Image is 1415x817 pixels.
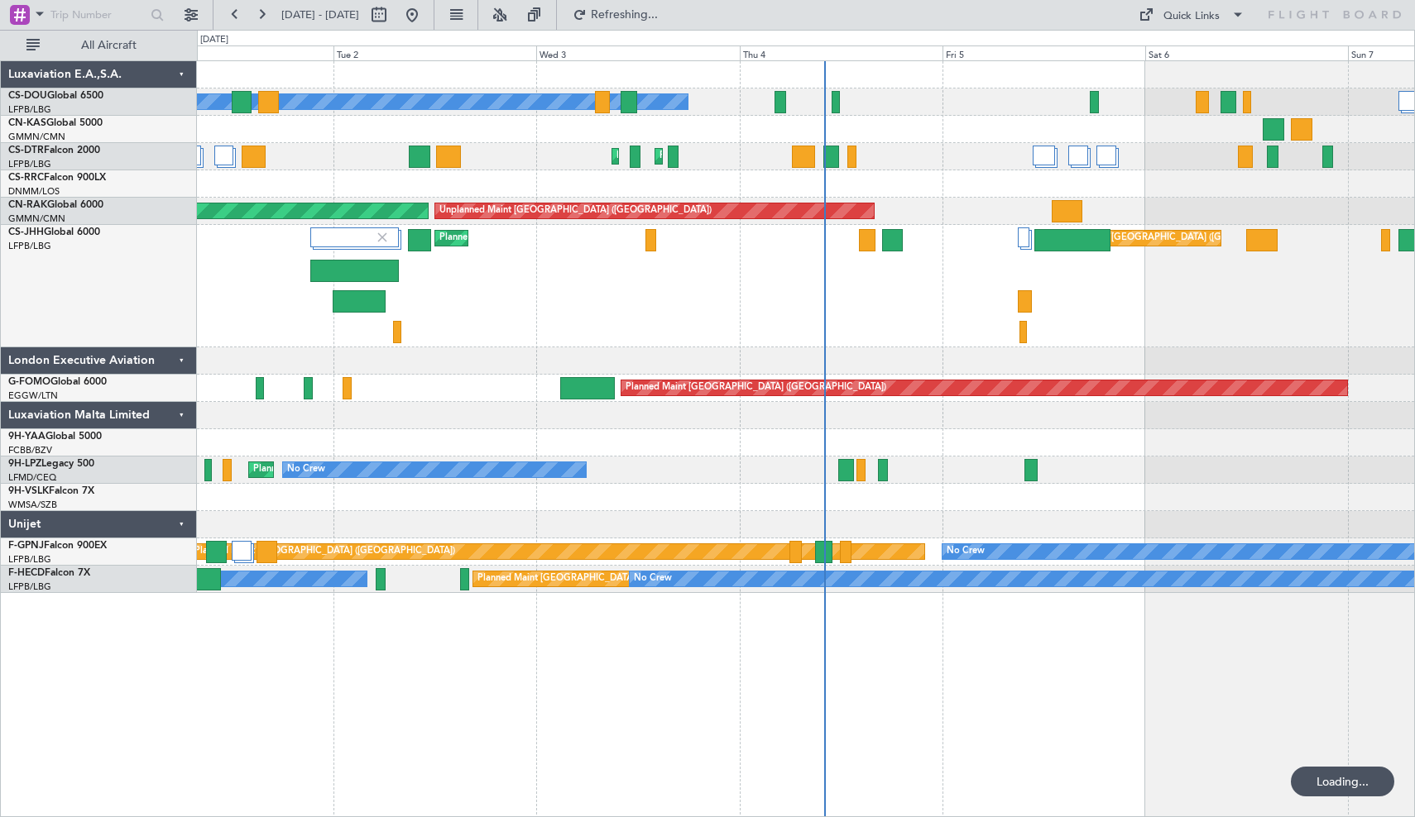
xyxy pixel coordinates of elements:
span: F-GPNJ [8,541,44,551]
a: LFPB/LBG [8,580,51,593]
div: Fri 5 [943,45,1145,60]
a: WMSA/SZB [8,499,57,511]
div: Thu 4 [740,45,943,60]
div: Planned Maint Nice ([GEOGRAPHIC_DATA]) [253,457,438,482]
a: DNMM/LOS [8,185,60,198]
div: Planned Maint Sofia [616,144,701,169]
a: CS-DOUGlobal 6500 [8,91,103,101]
a: LFMD/CEQ [8,471,56,484]
a: G-FOMOGlobal 6000 [8,377,107,387]
div: Planned Maint [GEOGRAPHIC_DATA] ([GEOGRAPHIC_DATA]) [477,566,738,591]
div: Quick Links [1163,8,1220,25]
a: LFPB/LBG [8,553,51,566]
button: Quick Links [1130,2,1253,28]
div: No Crew [947,539,985,564]
div: Planned Maint [GEOGRAPHIC_DATA] ([GEOGRAPHIC_DATA]) [439,226,700,251]
a: GMMN/CMN [8,213,65,225]
span: CS-DOU [8,91,47,101]
div: Loading... [1291,767,1394,796]
span: F-HECD [8,568,45,578]
a: EGGW/LTN [8,389,58,402]
span: [DATE] - [DATE] [281,7,359,22]
span: CS-RRC [8,173,44,183]
div: No Crew [634,566,672,591]
span: 9H-YAA [8,432,46,442]
button: Refreshing... [565,2,664,28]
span: G-FOMO [8,377,50,387]
a: LFPB/LBG [8,240,51,252]
a: FCBB/BZV [8,444,52,456]
a: GMMN/CMN [8,131,65,143]
a: 9H-YAAGlobal 5000 [8,432,102,442]
span: CS-DTR [8,146,44,155]
a: CN-RAKGlobal 6000 [8,200,103,210]
span: CS-JHH [8,227,44,237]
span: CN-KAS [8,118,46,128]
a: 9H-LPZLegacy 500 [8,459,94,469]
img: gray-close.svg [375,230,390,245]
div: Planned Maint [GEOGRAPHIC_DATA] ([GEOGRAPHIC_DATA]) [626,375,886,400]
button: All Aircraft [18,32,180,59]
div: Mon 1 [131,45,333,60]
a: CS-DTRFalcon 2000 [8,146,100,155]
a: 9H-VSLKFalcon 7X [8,486,94,496]
div: Unplanned Maint [GEOGRAPHIC_DATA] ([GEOGRAPHIC_DATA]) [439,198,712,223]
a: CS-JHHGlobal 6000 [8,227,100,237]
a: LFPB/LBG [8,158,51,170]
a: LFPB/LBG [8,103,51,116]
div: Planned Maint [GEOGRAPHIC_DATA] ([GEOGRAPHIC_DATA]) [1048,226,1309,251]
span: All Aircraft [43,40,175,51]
span: 9H-LPZ [8,459,41,469]
span: Refreshing... [590,9,660,21]
span: 9H-VSLK [8,486,49,496]
div: Sat 6 [1145,45,1348,60]
a: CS-RRCFalcon 900LX [8,173,106,183]
div: No Crew [287,457,325,482]
span: CN-RAK [8,200,47,210]
a: CN-KASGlobal 5000 [8,118,103,128]
div: Tue 2 [333,45,536,60]
a: F-GPNJFalcon 900EX [8,541,107,551]
div: Planned Maint [GEOGRAPHIC_DATA] ([GEOGRAPHIC_DATA]) [194,539,455,564]
a: F-HECDFalcon 7X [8,568,90,578]
div: Wed 3 [536,45,739,60]
div: [DATE] [200,33,228,47]
div: Planned Maint [GEOGRAPHIC_DATA] (Ataturk) [660,144,856,169]
input: Trip Number [50,2,146,27]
